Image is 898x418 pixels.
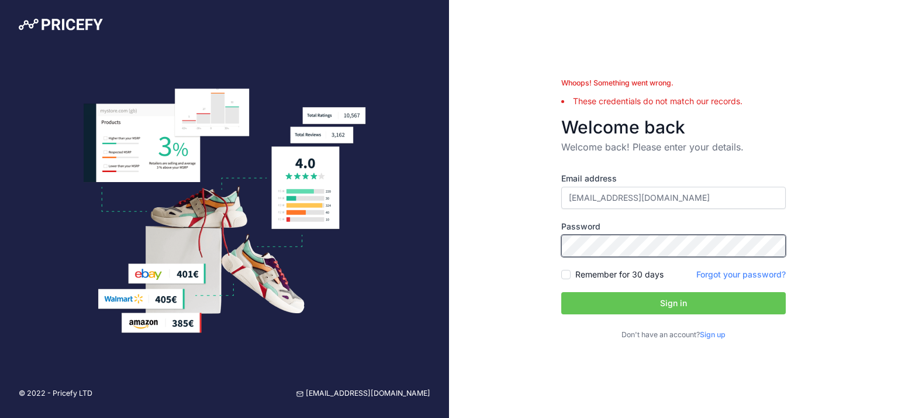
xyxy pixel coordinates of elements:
[561,292,786,314] button: Sign in
[561,95,786,107] li: These credentials do not match our records.
[561,221,786,232] label: Password
[561,187,786,209] input: Enter your email
[561,117,786,138] h3: Welcome back
[296,388,430,399] a: [EMAIL_ADDRESS][DOMAIN_NAME]
[575,269,664,280] label: Remember for 30 days
[19,19,103,30] img: Pricefy
[561,140,786,154] p: Welcome back! Please enter your details.
[700,330,726,339] a: Sign up
[696,269,786,279] a: Forgot your password?
[561,330,786,341] p: Don't have an account?
[561,173,786,184] label: Email address
[561,78,786,89] div: Whoops! Something went wrong.
[19,388,92,399] p: © 2022 - Pricefy LTD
